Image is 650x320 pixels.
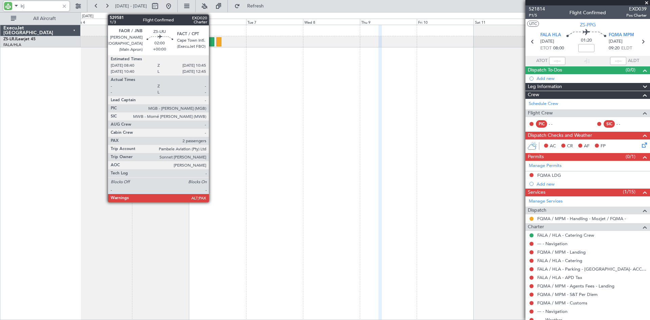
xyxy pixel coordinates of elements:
button: UTC [527,21,539,27]
span: FP [601,143,606,150]
span: (0/0) [626,66,635,73]
div: FQMA LDG [537,172,561,178]
span: Flight Crew [528,109,553,117]
span: FALA HLA [540,32,561,39]
a: FQMA / MPM - Landing [537,249,586,255]
button: All Aircraft [7,13,73,24]
input: --:-- [549,57,565,65]
div: Tue 7 [246,19,303,25]
span: CR [567,143,573,150]
div: Fri 10 [417,19,474,25]
a: ZS-LRJLearjet 45 [3,37,36,41]
div: Flight Confirmed [569,9,606,16]
span: ZS-LRJ [3,37,16,41]
span: AC [550,143,556,150]
span: All Aircraft [18,16,71,21]
span: ZS-PPG [580,21,596,28]
span: Permits [528,153,544,161]
a: FALA / HLA - Parking - [GEOGRAPHIC_DATA]- ACC # 1800 [537,266,647,272]
a: FQMA / MPM - Customs [537,300,587,306]
div: Thu 9 [360,19,417,25]
span: Crew [528,91,539,99]
span: ATOT [536,58,547,64]
span: (0/1) [626,153,635,160]
span: [DATE] [609,38,623,45]
span: (1/15) [623,188,635,195]
span: Dispatch [528,207,546,214]
div: Sat 11 [474,19,530,25]
span: Leg Information [528,83,562,91]
a: --- - Navigation [537,241,567,247]
a: FALA / HLA - Catering Crew [537,232,594,238]
div: [DATE] [82,14,93,19]
span: Dispatch Checks and Weather [528,132,592,140]
a: FALA / HLA - Catering [537,258,582,263]
a: Manage Services [529,198,563,205]
a: --- - Navigation [537,308,567,314]
span: Charter [528,223,544,231]
span: EXD039 [626,5,647,13]
div: PIC [536,120,547,128]
button: Refresh [231,1,272,12]
div: - - [549,121,564,127]
a: FALA/HLA [3,42,21,47]
span: 521814 [529,5,545,13]
span: 09:20 [609,45,620,52]
span: ETOT [540,45,551,52]
div: Sun 5 [132,19,189,25]
span: Services [528,189,545,196]
div: Mon 6 [189,19,246,25]
div: Add new [537,76,647,81]
a: FQMA / MPM - S&T Per Diem [537,292,598,297]
span: [DATE] [540,38,554,45]
div: Add new [537,181,647,187]
span: 08:00 [553,45,564,52]
span: 01:20 [581,37,592,44]
span: ELDT [621,45,632,52]
span: Pos Charter [626,13,647,18]
span: ALDT [628,58,639,64]
span: AF [584,143,589,150]
div: Wed 8 [303,19,360,25]
span: Refresh [241,4,270,8]
a: FALA / HLA - APD Tax [537,275,582,280]
span: P1/5 [529,13,545,18]
span: FQMA MPM [609,32,634,39]
input: A/C (Reg. or Type) [21,1,60,11]
a: Schedule Crew [529,101,558,107]
div: SIC [604,120,615,128]
span: Dispatch To-Dos [528,66,562,74]
span: [DATE] - [DATE] [115,3,147,9]
a: Manage Permits [529,163,562,169]
a: FQMA / MPM - Agents Fees - Landing [537,283,614,289]
a: FQMA / MPM - Handling - Mozjet / FQMA - [537,216,626,221]
div: Sat 4 [75,19,132,25]
div: - - [616,121,632,127]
